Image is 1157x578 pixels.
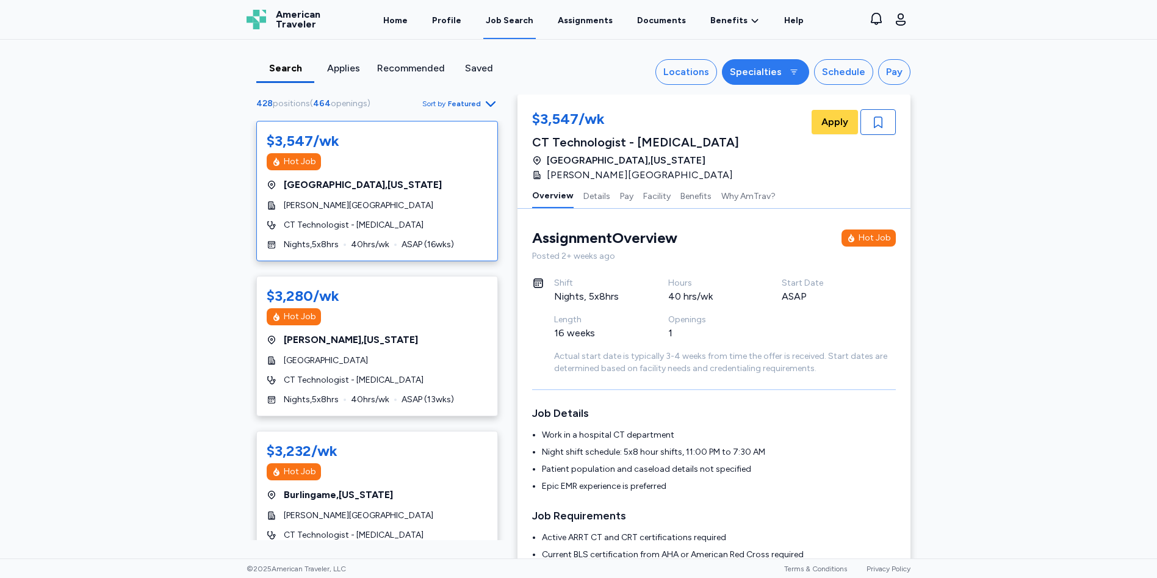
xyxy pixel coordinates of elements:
button: Details [583,182,610,208]
a: Terms & Conditions [784,565,847,573]
div: Hours [668,277,753,289]
span: Sort by [422,99,445,109]
img: Logo [247,10,266,29]
div: CT Technologist - [MEDICAL_DATA] [532,134,740,151]
span: © 2025 American Traveler, LLC [247,564,346,574]
span: [GEOGRAPHIC_DATA] [284,355,368,367]
span: [PERSON_NAME][GEOGRAPHIC_DATA] [284,510,433,522]
div: $3,232/wk [267,441,337,461]
span: ASAP ( 13 wks) [402,394,454,406]
span: Nights , 5 x 8 hrs [284,394,339,406]
div: $3,547/wk [267,131,339,151]
li: Active ARRT CT and CRT certifications required [542,532,896,544]
div: Hot Job [284,466,316,478]
span: 40 hrs/wk [351,239,389,251]
div: Search [261,61,309,76]
span: CT Technologist - [MEDICAL_DATA] [284,219,424,231]
span: [PERSON_NAME][GEOGRAPHIC_DATA] [284,200,433,212]
div: Shift [554,277,639,289]
div: Locations [663,65,709,79]
span: [PERSON_NAME][GEOGRAPHIC_DATA] [547,168,733,182]
span: CT Technologist - [MEDICAL_DATA] [284,529,424,541]
div: Hot Job [859,232,891,244]
span: Featured [448,99,481,109]
span: openings [331,98,367,109]
div: Hot Job [284,311,316,323]
div: Pay [886,65,903,79]
div: Hot Job [284,156,316,168]
div: ASAP [782,289,867,304]
span: [GEOGRAPHIC_DATA] , [US_STATE] [284,178,442,192]
button: Overview [532,182,574,208]
button: Apply [812,110,858,134]
a: Benefits [710,15,760,27]
div: Length [554,314,639,326]
div: ( ) [256,98,375,110]
span: CT Technologist - [MEDICAL_DATA] [284,374,424,386]
span: Burlingame , [US_STATE] [284,488,393,502]
button: Schedule [814,59,873,85]
span: 40 hrs/wk [351,394,389,406]
div: 1 [668,326,753,341]
div: Actual start date is typically 3-4 weeks from time the offer is received. Start dates are determi... [554,350,896,375]
span: 464 [313,98,331,109]
button: Benefits [680,182,712,208]
div: Recommended [377,61,445,76]
div: Posted 2+ weeks ago [532,250,896,262]
li: Current BLS certification from AHA or American Red Cross required [542,549,896,561]
button: Facility [643,182,671,208]
button: Why AmTrav? [721,182,776,208]
span: positions [273,98,310,109]
li: Epic EMR experience is preferred [542,480,896,493]
span: Nights , 5 x 8 hrs [284,239,339,251]
a: Privacy Policy [867,565,910,573]
h3: Job Requirements [532,507,896,524]
button: Pay [620,182,633,208]
a: Job Search [483,1,536,39]
span: Apply [821,115,848,129]
div: Schedule [822,65,865,79]
div: Assignment Overview [532,228,677,248]
div: Applies [319,61,367,76]
span: 428 [256,98,273,109]
li: Patient population and caseload details not specified [542,463,896,475]
button: Specialties [722,59,809,85]
div: $3,280/wk [267,286,339,306]
span: [GEOGRAPHIC_DATA] , [US_STATE] [547,153,705,168]
div: $3,547/wk [532,109,740,131]
h3: Job Details [532,405,896,422]
button: Locations [655,59,717,85]
div: Saved [455,61,503,76]
div: Start Date [782,277,867,289]
div: Openings [668,314,753,326]
span: [PERSON_NAME] , [US_STATE] [284,333,418,347]
button: Sort byFeatured [422,96,498,111]
div: 40 hrs/wk [668,289,753,304]
div: Job Search [486,15,533,27]
div: Specialties [730,65,782,79]
div: Nights, 5x8hrs [554,289,639,304]
span: ASAP ( 16 wks) [402,239,454,251]
li: Night shift schedule: 5x8 hour shifts, 11:00 PM to 7:30 AM [542,446,896,458]
span: American Traveler [276,10,320,29]
span: Benefits [710,15,748,27]
button: Pay [878,59,910,85]
div: 16 weeks [554,326,639,341]
li: Work in a hospital CT department [542,429,896,441]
